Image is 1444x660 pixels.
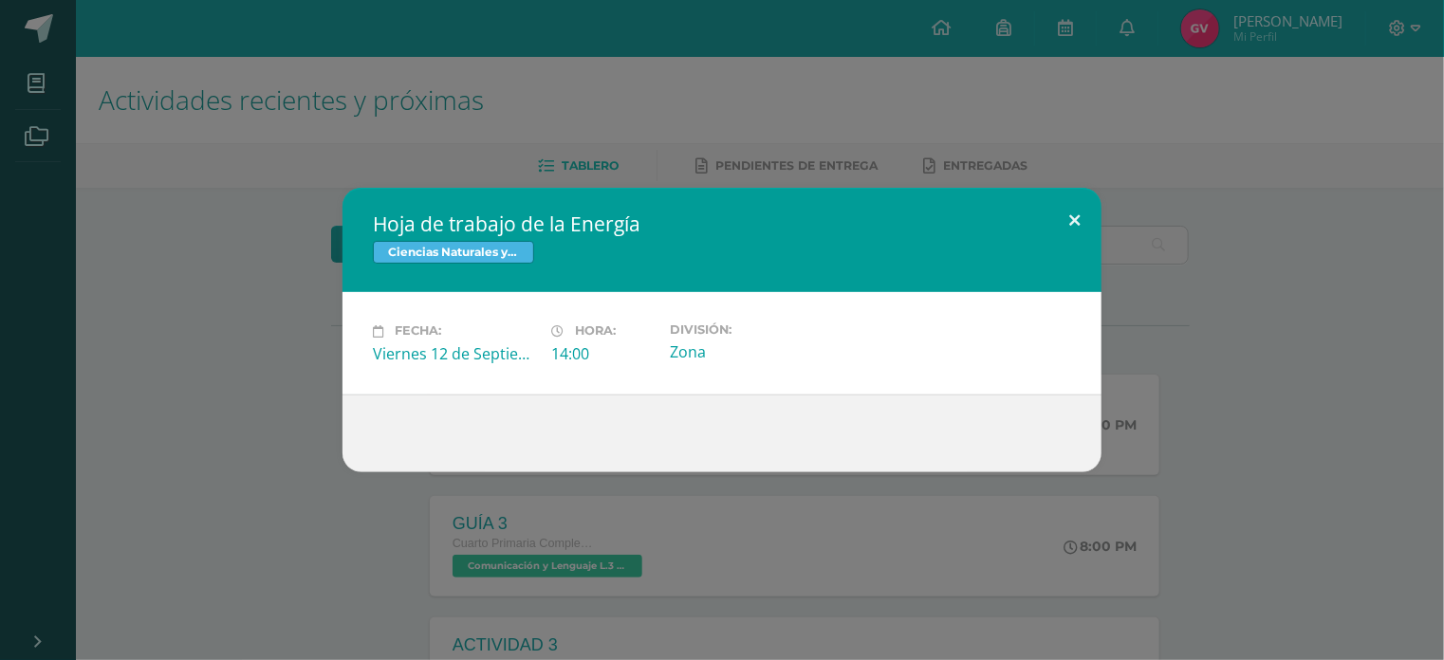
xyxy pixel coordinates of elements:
span: Fecha: [395,324,441,339]
span: Ciencias Naturales y Tecnología [373,241,534,264]
button: Close (Esc) [1047,188,1102,252]
span: Hora: [575,324,616,339]
h2: Hoja de trabajo de la Energía [373,211,1071,237]
div: Zona [670,341,833,362]
label: División: [670,322,833,337]
div: Viernes 12 de Septiembre [373,343,536,364]
div: 14:00 [551,343,655,364]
